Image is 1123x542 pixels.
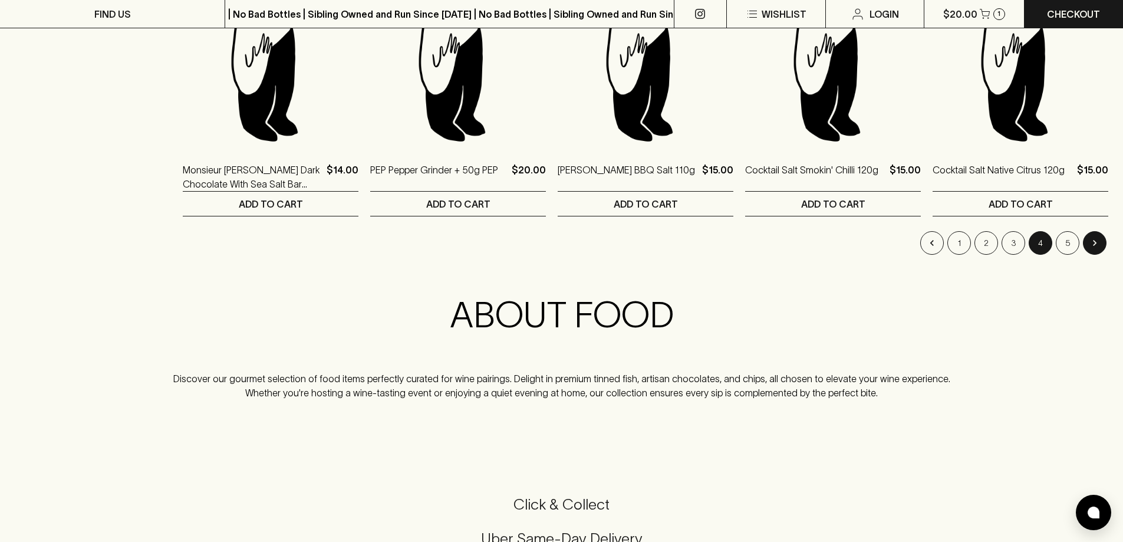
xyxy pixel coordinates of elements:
p: $14.00 [327,163,358,191]
a: Cocktail Salt Native Citrus 120g [933,163,1065,191]
button: ADD TO CART [370,192,546,216]
p: ADD TO CART [614,197,678,211]
a: [PERSON_NAME] BBQ Salt 110g [558,163,695,191]
button: Go to next page [1083,231,1106,255]
button: Go to page 2 [974,231,998,255]
button: Go to previous page [920,231,944,255]
a: Monsieur [PERSON_NAME] Dark Chocolate With Sea Salt Bar 80g [183,163,322,191]
h5: Click & Collect [14,495,1109,514]
button: Go to page 5 [1056,231,1079,255]
nav: pagination navigation [183,231,1108,255]
p: $15.00 [702,163,733,191]
button: Go to page 3 [1002,231,1025,255]
img: bubble-icon [1088,507,1099,518]
p: $15.00 [890,163,921,191]
a: PEP Pepper Grinder + 50g PEP [370,163,498,191]
p: Discover our gourmet selection of food items perfectly curated for wine pairings. Delight in prem... [169,372,955,400]
p: ADD TO CART [801,197,865,211]
p: ADD TO CART [239,197,303,211]
p: FIND US [94,7,131,21]
h2: ABOUT FOOD [169,294,955,336]
p: Login [870,7,899,21]
a: Cocktail Salt Smokin' Chilli 120g [745,163,878,191]
p: Wishlist [762,7,806,21]
button: ADD TO CART [558,192,733,216]
p: ADD TO CART [426,197,490,211]
button: page 4 [1029,231,1052,255]
p: 1 [997,11,1000,17]
button: ADD TO CART [933,192,1108,216]
p: $15.00 [1077,163,1108,191]
p: $20.00 [512,163,546,191]
p: ADD TO CART [989,197,1053,211]
button: ADD TO CART [183,192,358,216]
p: Checkout [1047,7,1100,21]
button: Go to page 1 [947,231,971,255]
p: $20.00 [943,7,977,21]
button: ADD TO CART [745,192,921,216]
